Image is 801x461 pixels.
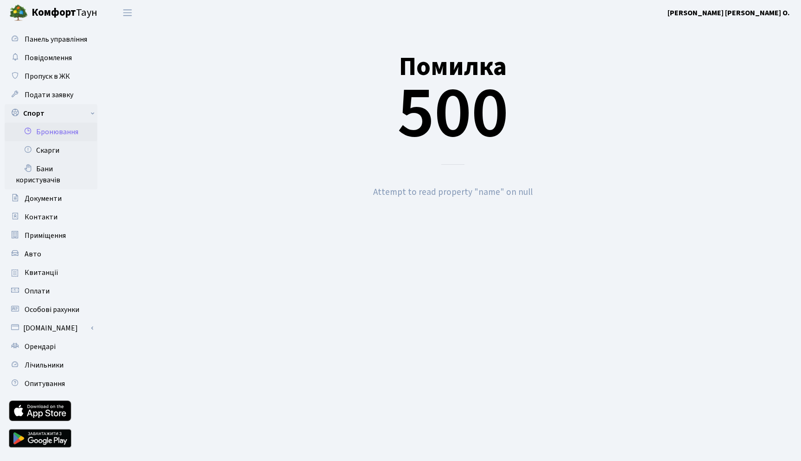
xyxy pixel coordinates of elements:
span: Контакти [25,212,57,222]
span: Оплати [25,286,50,296]
a: Повідомлення [5,49,97,67]
span: Особові рахунки [25,305,79,315]
button: Переключити навігацію [116,5,139,20]
b: Комфорт [32,5,76,20]
div: 500 [118,29,787,165]
span: Таун [32,5,97,21]
a: Авто [5,245,97,263]
span: Документи [25,193,62,204]
span: Приміщення [25,230,66,241]
a: Спорт [5,104,97,123]
a: Квитанції [5,263,97,282]
a: Орендарі [5,337,97,356]
span: Повідомлення [25,53,72,63]
a: [PERSON_NAME] [PERSON_NAME] О. [667,7,790,19]
a: Бронювання [5,123,97,141]
a: Лічильники [5,356,97,374]
b: [PERSON_NAME] [PERSON_NAME] О. [667,8,790,18]
span: Пропуск в ЖК [25,71,70,81]
a: Документи [5,189,97,208]
img: logo.png [9,4,28,22]
span: Опитування [25,379,65,389]
span: Подати заявку [25,90,73,100]
small: Помилка [399,49,507,85]
span: Авто [25,249,41,259]
a: Бани користувачів [5,160,97,189]
a: Оплати [5,282,97,300]
a: Контакти [5,208,97,226]
small: Attempt to read property "name" on null [373,186,533,199]
a: Особові рахунки [5,300,97,319]
a: Подати заявку [5,86,97,104]
a: Панель управління [5,30,97,49]
a: Пропуск в ЖК [5,67,97,86]
span: Лічильники [25,360,64,370]
a: [DOMAIN_NAME] [5,319,97,337]
a: Приміщення [5,226,97,245]
a: Опитування [5,374,97,393]
span: Панель управління [25,34,87,44]
span: Квитанції [25,268,58,278]
a: Скарги [5,141,97,160]
span: Орендарі [25,342,56,352]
